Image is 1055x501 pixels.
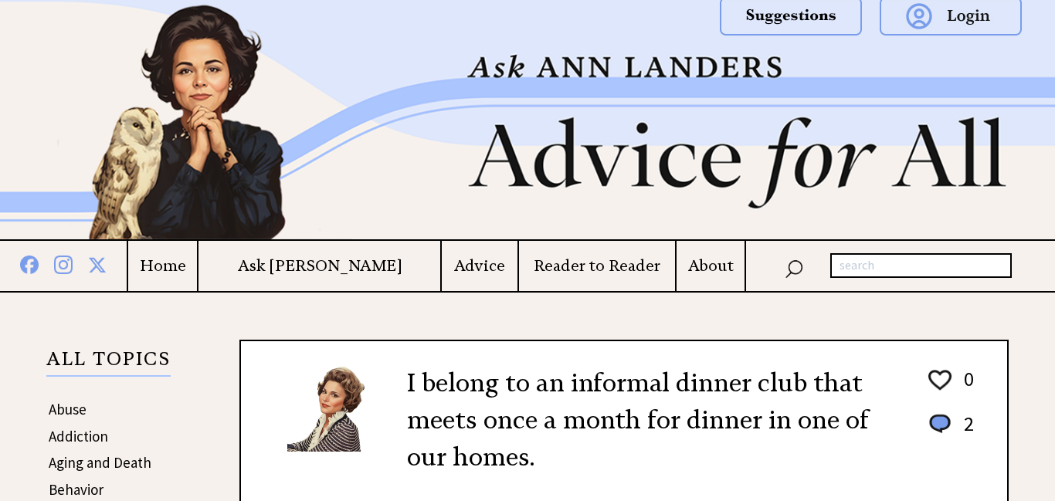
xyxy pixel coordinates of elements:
[830,253,1012,278] input: search
[926,367,954,394] img: heart_outline%201.png
[287,364,384,452] img: Ann6%20v2%20small.png
[20,252,39,274] img: facebook%20blue.png
[785,256,803,279] img: search_nav.png
[198,256,439,276] a: Ask [PERSON_NAME]
[407,364,903,476] h2: I belong to an informal dinner club that meets once a month for dinner in one of our homes.
[677,256,745,276] a: About
[128,256,197,276] a: Home
[49,400,87,418] a: Abuse
[956,366,975,409] td: 0
[926,411,954,436] img: message_round%201.png
[49,453,151,472] a: Aging and Death
[442,256,517,276] a: Advice
[519,256,676,276] a: Reader to Reader
[956,411,975,452] td: 2
[46,350,171,377] p: ALL TOPICS
[49,480,103,499] a: Behavior
[54,252,73,274] img: instagram%20blue.png
[49,427,108,445] a: Addiction
[88,253,107,274] img: x%20blue.png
